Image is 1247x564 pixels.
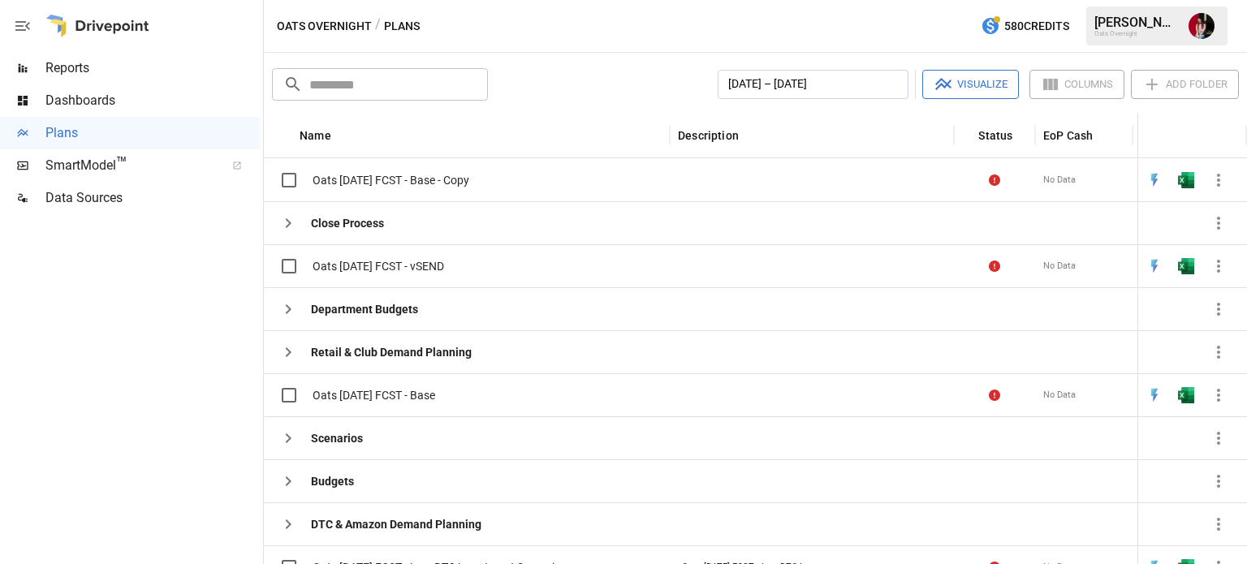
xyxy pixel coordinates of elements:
[116,153,127,174] span: ™
[1178,258,1194,274] div: Open in Excel
[45,58,260,78] span: Reports
[989,258,1000,274] div: Error during sync.
[300,129,331,142] div: Name
[978,129,1012,142] div: Status
[1094,15,1179,30] div: [PERSON_NAME]
[974,11,1076,41] button: 580Credits
[989,387,1000,403] div: Error during sync.
[989,172,1000,188] div: Error during sync.
[375,16,381,37] div: /
[1146,387,1163,403] div: Open in Quick Edit
[1004,16,1069,37] span: 580 Credits
[922,70,1019,99] button: Visualize
[45,123,260,143] span: Plans
[313,258,444,274] span: Oats [DATE] FCST - vSEND
[1146,387,1163,403] img: quick-edit-flash.b8aec18c.svg
[678,129,739,142] div: Description
[718,70,908,99] button: [DATE] – [DATE]
[311,516,481,532] b: DTC & Amazon Demand Planning
[311,430,363,446] b: Scenarios
[1146,172,1163,188] img: quick-edit-flash.b8aec18c.svg
[1043,260,1076,273] span: No Data
[1189,13,1215,39] img: Briana Lewis
[313,172,469,188] span: Oats [DATE] FCST - Base - Copy
[311,215,384,231] b: Close Process
[45,156,214,175] span: SmartModel
[313,387,435,403] span: Oats [DATE] FCST - Base
[311,473,354,489] b: Budgets
[45,188,260,208] span: Data Sources
[1029,70,1124,99] button: Columns
[311,301,418,317] b: Department Budgets
[1178,258,1194,274] img: excel-icon.76473adf.svg
[1178,387,1194,403] img: excel-icon.76473adf.svg
[1043,389,1076,402] span: No Data
[1043,174,1076,187] span: No Data
[1146,258,1163,274] div: Open in Quick Edit
[1179,3,1224,49] button: Briana Lewis
[1094,30,1179,37] div: Oats Overnight
[277,16,372,37] button: Oats Overnight
[1146,258,1163,274] img: quick-edit-flash.b8aec18c.svg
[1178,387,1194,403] div: Open in Excel
[1146,172,1163,188] div: Open in Quick Edit
[1178,172,1194,188] div: Open in Excel
[1043,129,1093,142] div: EoP Cash
[1131,70,1239,99] button: Add Folder
[1178,172,1194,188] img: excel-icon.76473adf.svg
[311,344,472,360] b: Retail & Club Demand Planning
[45,91,260,110] span: Dashboards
